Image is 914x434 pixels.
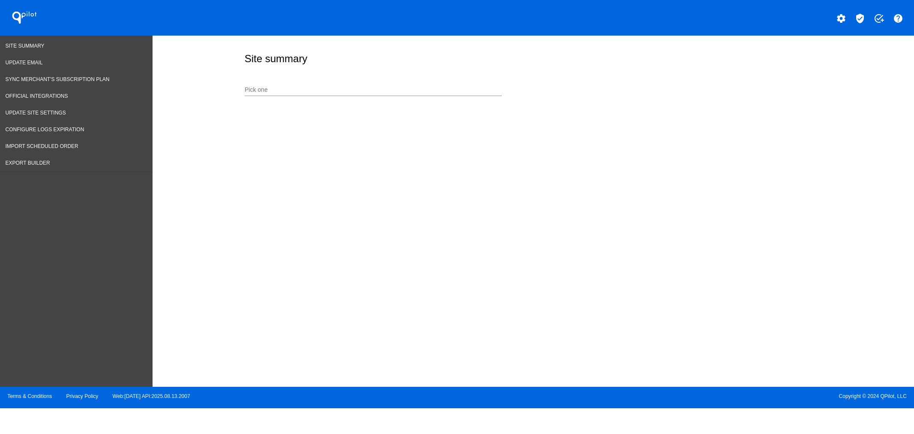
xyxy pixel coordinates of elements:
[464,393,907,399] span: Copyright © 2024 QPilot, LLC
[874,13,884,24] mat-icon: add_task
[66,393,99,399] a: Privacy Policy
[6,127,84,133] span: Configure logs expiration
[245,87,502,93] input: Number
[113,393,190,399] a: Web:[DATE] API:2025.08.13.2007
[836,13,846,24] mat-icon: settings
[6,76,110,82] span: Sync Merchant's Subscription Plan
[893,13,903,24] mat-icon: help
[855,13,865,24] mat-icon: verified_user
[6,160,50,166] span: Export Builder
[6,43,45,49] span: Site Summary
[6,110,66,116] span: Update Site Settings
[6,93,68,99] span: Official Integrations
[6,60,43,66] span: Update Email
[6,143,78,149] span: Import Scheduled Order
[7,9,42,26] h1: QPilot
[7,393,52,399] a: Terms & Conditions
[245,53,308,65] h2: Site summary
